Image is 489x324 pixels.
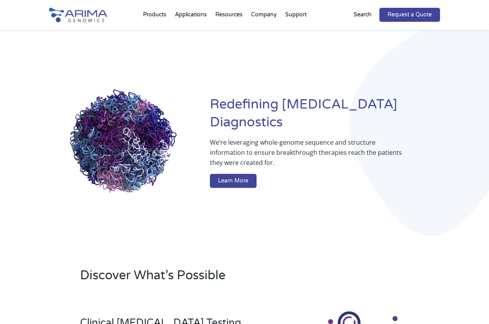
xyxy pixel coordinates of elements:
h2: Discover What’s Possible [80,267,337,290]
a: Request a Quote [379,8,440,22]
iframe: Chat Widget [450,287,489,324]
p: Search [354,10,372,20]
a: Learn More [210,174,257,188]
h1: Redefining [MEDICAL_DATA] Diagnostics [210,96,440,137]
p: We’re leveraging whole-genome sequence and structure information to ensure breakthrough therapies... [210,137,409,174]
img: Arima-Genomics-logo [49,8,107,22]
